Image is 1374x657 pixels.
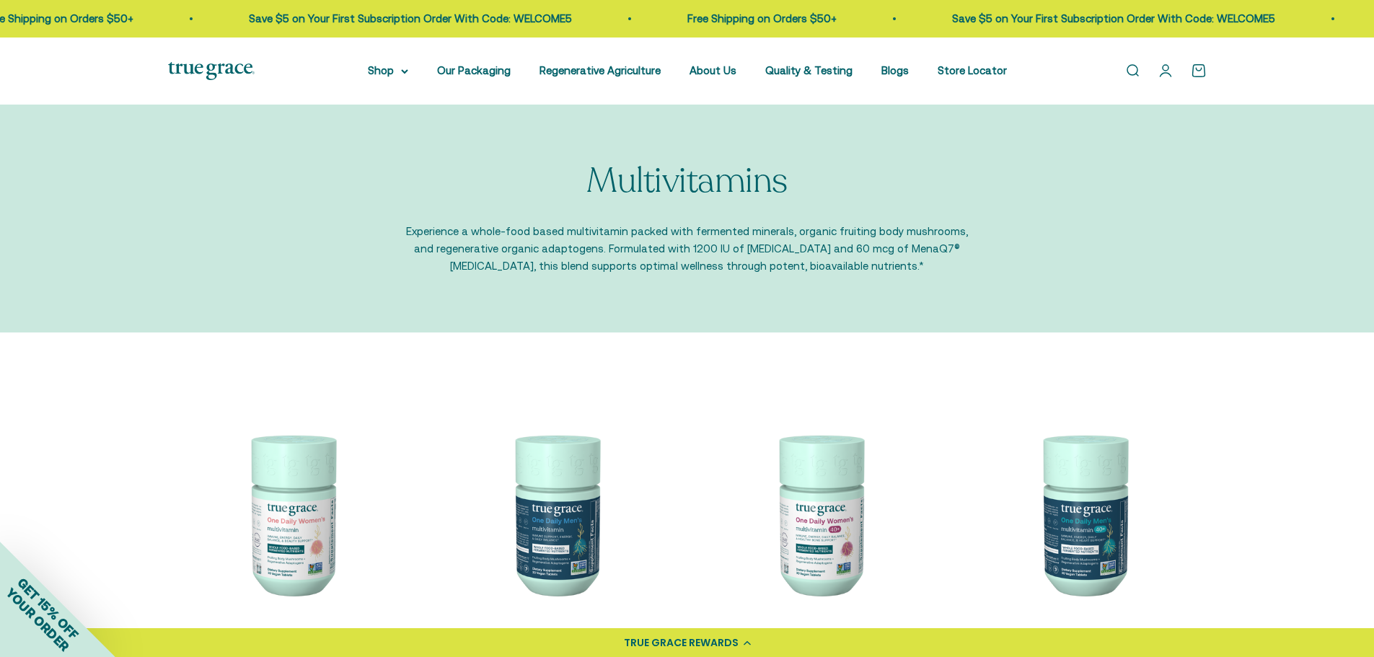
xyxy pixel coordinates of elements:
summary: Shop [368,62,408,79]
p: Save $5 on Your First Subscription Order With Code: WELCOME5 [936,10,1259,27]
p: Save $5 on Your First Subscription Order With Code: WELCOME5 [233,10,556,27]
p: Multivitamins [586,162,788,200]
span: GET 15% OFF [14,575,82,642]
a: Store Locator [938,64,1007,76]
div: TRUE GRACE REWARDS [624,635,739,651]
a: Regenerative Agriculture [540,64,661,76]
a: Our Packaging [437,64,511,76]
img: One Daily Men's Multivitamin [432,390,679,637]
a: Quality & Testing [765,64,853,76]
img: Daily Multivitamin for Immune Support, Energy, Daily Balance, and Healthy Bone Support* Vitamin A... [696,390,943,637]
a: Blogs [881,64,909,76]
img: One Daily Men's 40+ Multivitamin [960,390,1207,637]
a: About Us [690,64,736,76]
img: We select ingredients that play a concrete role in true health, and we include them at effective ... [168,390,415,637]
span: YOUR ORDER [3,585,72,654]
a: Free Shipping on Orders $50+ [671,12,821,25]
p: Experience a whole-food based multivitamin packed with fermented minerals, organic fruiting body ... [406,223,969,275]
